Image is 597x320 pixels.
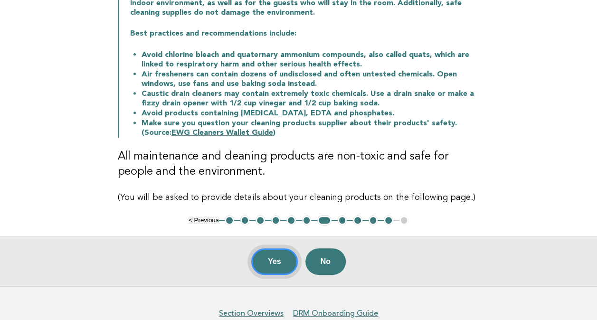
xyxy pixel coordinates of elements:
li: Caustic drain cleaners may contain extremely toxic chemicals. Use a drain snake or make a fizzy d... [142,89,480,108]
p: Best practices and recommendations include: [130,29,480,38]
button: 11 [384,216,393,225]
li: Air fresheners can contain dozens of undisclosed and often untested chemicals. Open windows, use ... [142,69,480,89]
a: Section Overviews [219,309,284,318]
button: 2 [240,216,250,225]
button: 4 [271,216,281,225]
button: 1 [225,216,234,225]
button: < Previous [189,216,218,224]
button: 6 [302,216,312,225]
h3: All maintenance and cleaning products are non-toxic and safe for people and the environment. [118,149,480,179]
li: Make sure you question your cleaning products supplier about their products' safety. (Source: ) [142,118,480,138]
p: (You will be asked to provide details about your cleaning products on the following page.) [118,191,480,204]
button: 10 [369,216,378,225]
button: 8 [338,216,347,225]
button: 3 [256,216,265,225]
button: 5 [286,216,296,225]
button: 9 [353,216,362,225]
li: Avoid chlorine bleach and quaternary ammonium compounds, also called quats, which are linked to r... [142,50,480,69]
a: DRM Onboarding Guide [293,309,378,318]
button: Yes [251,248,298,275]
li: Avoid products containing [MEDICAL_DATA], EDTA and phosphates. [142,108,480,118]
button: No [305,248,346,275]
button: 7 [317,216,331,225]
a: EWG Cleaners Wallet Guide [171,129,273,137]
